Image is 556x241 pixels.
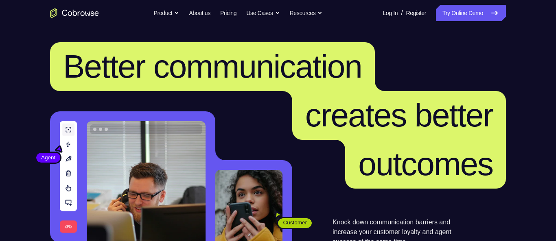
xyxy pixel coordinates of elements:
button: Use Cases [246,5,280,21]
a: Pricing [220,5,236,21]
a: Register [406,5,426,21]
a: Go to the home page [50,8,99,18]
span: outcomes [358,146,493,182]
a: About us [189,5,210,21]
button: Resources [290,5,323,21]
span: creates better [305,97,493,133]
span: Better communication [63,48,362,85]
a: Log In [383,5,398,21]
a: Try Online Demo [436,5,506,21]
button: Product [154,5,179,21]
span: / [401,8,403,18]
